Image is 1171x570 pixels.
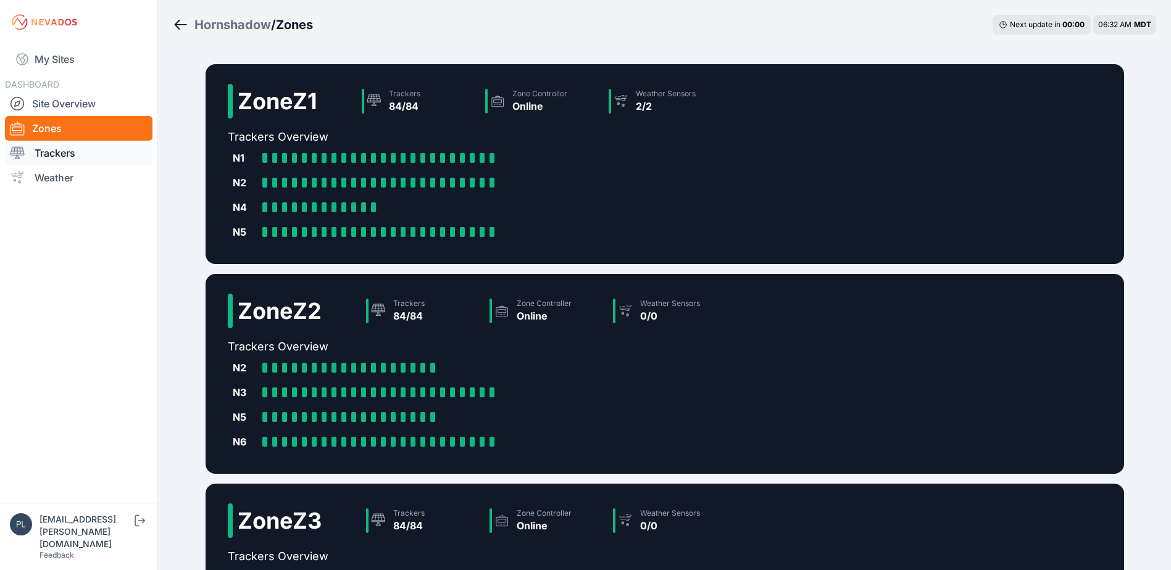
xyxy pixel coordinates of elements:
div: 0/0 [640,308,700,323]
div: Online [517,518,572,533]
a: My Sites [5,44,152,74]
div: 84/84 [393,308,425,323]
div: Weather Sensors [636,89,696,99]
a: Hornshadow [194,16,271,33]
span: DASHBOARD [5,79,59,89]
div: 0/0 [640,518,700,533]
a: Weather Sensors0/0 [608,503,731,538]
a: Trackers84/84 [361,294,485,328]
div: 00 : 00 [1062,20,1085,30]
div: N4 [233,200,257,215]
h2: Trackers Overview [228,338,731,355]
div: N1 [233,151,257,165]
div: 84/84 [393,518,425,533]
div: N2 [233,175,257,190]
img: plsmith@sundt.com [10,513,32,535]
div: Online [517,308,572,323]
span: / [271,16,276,33]
a: Weather [5,165,152,190]
span: Next update in [1010,20,1061,29]
h2: Zone Z2 [238,299,322,323]
div: Trackers [393,299,425,308]
div: [EMAIL_ADDRESS][PERSON_NAME][DOMAIN_NAME] [40,513,132,550]
div: 2/2 [636,99,696,114]
div: Trackers [389,89,420,99]
span: 06:32 AM [1098,20,1131,29]
a: Trackers84/84 [357,84,480,118]
a: Site Overview [5,91,152,116]
div: Zone Controller [512,89,567,99]
div: Trackers [393,508,425,518]
div: Zone Controller [517,508,572,518]
h2: Zone Z1 [238,89,317,114]
div: N3 [233,385,257,400]
a: Feedback [40,550,74,560]
span: MDT [1134,20,1151,29]
h2: Trackers Overview [228,128,727,146]
div: N2 [233,360,257,375]
div: Weather Sensors [640,299,700,308]
img: Nevados [10,12,79,32]
div: Zone Controller [517,299,572,308]
div: N5 [233,410,257,424]
div: N5 [233,225,257,239]
a: Weather Sensors0/0 [608,294,731,328]
a: Weather Sensors2/2 [604,84,727,118]
div: 84/84 [389,99,420,114]
div: N6 [233,434,257,449]
a: Trackers [5,141,152,165]
h2: Trackers Overview [228,548,731,565]
div: Weather Sensors [640,508,700,518]
a: Trackers84/84 [361,503,485,538]
h3: Zones [276,16,313,33]
nav: Breadcrumb [173,9,313,41]
h2: Zone Z3 [238,508,322,533]
div: Online [512,99,567,114]
a: Zones [5,116,152,141]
